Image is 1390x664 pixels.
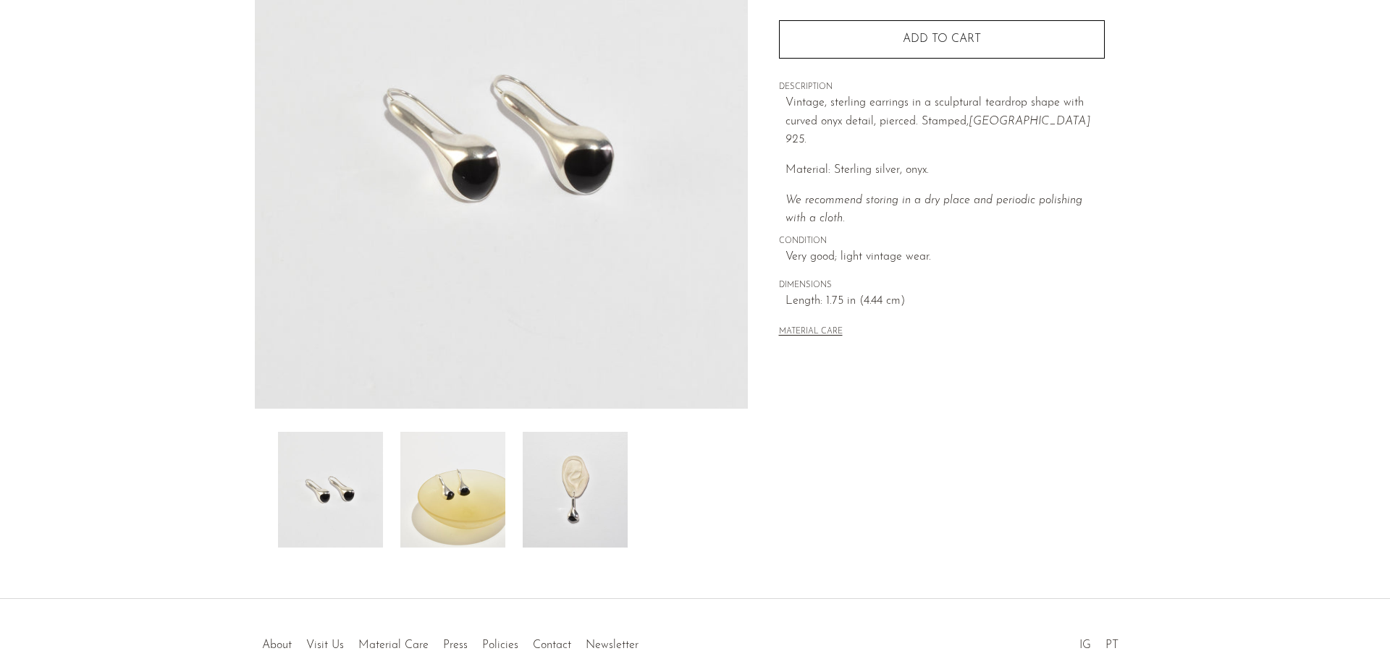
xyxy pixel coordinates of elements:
a: Visit Us [306,639,344,651]
ul: Social Medias [1072,628,1126,655]
a: Press [443,639,468,651]
img: Onyx Teardrop Earrings [278,432,383,548]
span: Add to cart [903,33,981,45]
span: DESCRIPTION [779,81,1105,94]
img: Onyx Teardrop Earrings [400,432,505,548]
img: Onyx Teardrop Earrings [523,432,628,548]
span: Very good; light vintage wear. [785,248,1105,267]
a: Material Care [358,639,429,651]
span: DIMENSIONS [779,279,1105,292]
span: CONDITION [779,235,1105,248]
span: Length: 1.75 in (4.44 cm) [785,292,1105,311]
ul: Quick links [255,628,646,655]
a: About [262,639,292,651]
i: We recommend storing in a dry place and periodic polishing with a cloth. [785,195,1082,225]
a: Policies [482,639,518,651]
p: Vintage, sterling earrings in a sculptural teardrop shape with curved onyx detail, pierced. Stamped, [785,94,1105,150]
a: PT [1105,639,1119,651]
a: IG [1079,639,1091,651]
button: MATERIAL CARE [779,327,843,338]
a: Contact [533,639,571,651]
p: Material: Sterling silver, onyx. [785,161,1105,180]
button: Add to cart [779,20,1105,58]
